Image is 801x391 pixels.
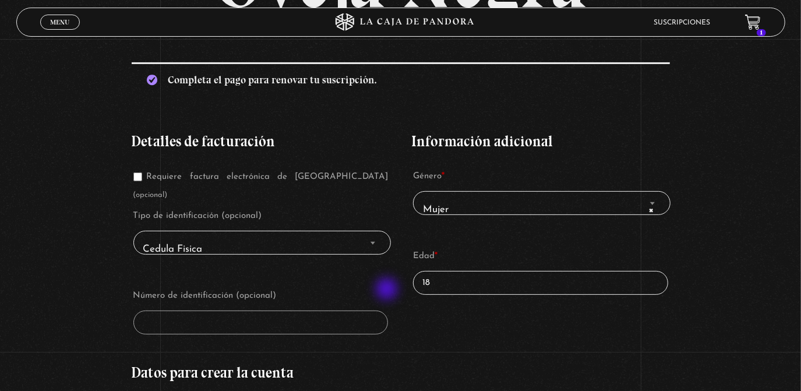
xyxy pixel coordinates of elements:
[133,172,389,199] label: Requiere factura electrónica de [GEOGRAPHIC_DATA]
[413,248,668,265] label: Edad
[132,134,390,149] h3: Detalles de facturación
[50,19,69,26] span: Menu
[745,15,761,30] a: 1
[139,236,386,262] span: Cedula Fisica
[757,29,766,36] span: 1
[418,196,665,223] span: Mujer
[133,191,168,199] span: (opcional)
[132,365,390,380] h3: Datos para crear la cuenta
[411,134,670,149] h3: Información adicional
[133,207,389,225] label: Tipo de identificación (opcional)
[654,19,710,26] a: Suscripciones
[133,287,389,305] label: Número de identificación (opcional)
[133,231,391,255] span: Cedula Fisica
[132,62,670,96] div: Completa el pago para renovar tu suscripción.
[413,168,668,185] label: Género
[133,172,142,181] input: Requiere factura electrónica de [GEOGRAPHIC_DATA](opcional)
[46,29,73,37] span: Cerrar
[413,191,671,215] span: Mujer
